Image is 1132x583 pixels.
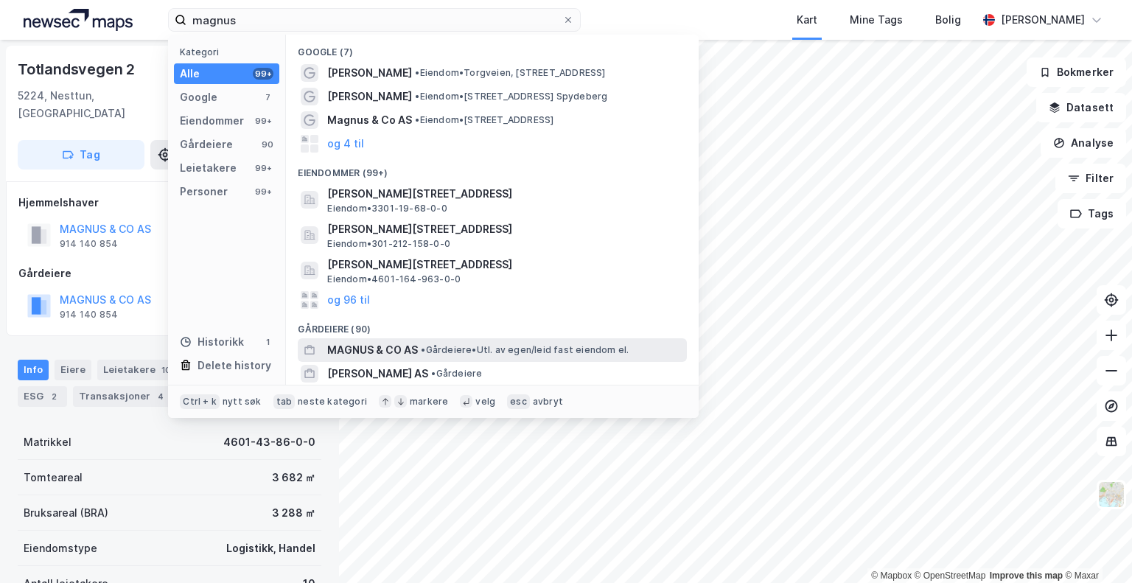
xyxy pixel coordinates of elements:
div: Leietakere [180,159,237,177]
div: Totlandsvegen 2 [18,57,138,81]
div: 1 [262,336,273,348]
span: [PERSON_NAME][STREET_ADDRESS] [327,220,681,238]
div: ESG [18,386,67,407]
img: Z [1097,481,1125,509]
button: Tags [1058,199,1126,228]
div: Matrikkel [24,433,71,451]
div: markere [410,396,448,408]
span: [PERSON_NAME][STREET_ADDRESS] [327,256,681,273]
div: Mine Tags [850,11,903,29]
div: Bruksareal (BRA) [24,504,108,522]
div: Transaksjoner [73,386,174,407]
div: 4601-43-86-0-0 [223,433,315,451]
div: 914 140 854 [60,238,118,250]
button: Bokmerker [1027,57,1126,87]
div: Eiendomstype [24,540,97,557]
div: 4 [153,389,168,404]
span: [PERSON_NAME] [327,64,412,82]
span: Eiendom • [STREET_ADDRESS] [415,114,553,126]
a: Improve this map [990,570,1063,581]
div: 5224, Nesttun, [GEOGRAPHIC_DATA] [18,87,188,122]
span: [PERSON_NAME] AS [327,365,428,383]
div: Gårdeiere (90) [286,312,699,338]
div: Historikk [180,333,244,351]
span: • [415,114,419,125]
div: nytt søk [223,396,262,408]
div: Kontrollprogram for chat [1058,512,1132,583]
div: 10 [158,363,174,377]
div: Gårdeiere [18,265,321,282]
div: velg [475,396,495,408]
div: Alle [180,65,200,83]
div: 90 [262,139,273,150]
div: Kart [797,11,817,29]
div: Ctrl + k [180,394,220,409]
button: og 4 til [327,135,364,153]
div: Eiere [55,360,91,380]
div: Delete history [198,357,271,374]
div: 99+ [253,162,273,174]
button: Analyse [1041,128,1126,158]
div: 3 288 ㎡ [272,504,315,522]
span: Eiendom • [STREET_ADDRESS] Spydeberg [415,91,607,102]
span: [PERSON_NAME][STREET_ADDRESS] [327,185,681,203]
div: Eiendommer (99+) [286,156,699,182]
div: Bolig [935,11,961,29]
div: tab [273,394,296,409]
div: 99+ [253,186,273,198]
div: Info [18,360,49,380]
button: Filter [1055,164,1126,193]
div: Leietakere [97,360,180,380]
div: Gårdeiere [180,136,233,153]
div: Personer [180,183,228,200]
div: 99+ [253,68,273,80]
div: Eiendommer [180,112,244,130]
div: esc [507,394,530,409]
div: Kategori [180,46,279,57]
button: og 96 til [327,291,370,309]
span: MAGNUS & CO AS [327,341,418,359]
div: neste kategori [298,396,367,408]
span: • [415,67,419,78]
span: [PERSON_NAME] [327,88,412,105]
div: Google [180,88,217,106]
div: 7 [262,91,273,103]
span: Eiendom • 301-212-158-0-0 [327,238,450,250]
span: • [421,344,425,355]
button: Datasett [1036,93,1126,122]
div: 914 140 854 [60,309,118,321]
a: Mapbox [871,570,912,581]
div: 2 [46,389,61,404]
div: 3 682 ㎡ [272,469,315,486]
a: OpenStreetMap [915,570,986,581]
span: Eiendom • Torgveien, [STREET_ADDRESS] [415,67,605,79]
iframe: Chat Widget [1058,512,1132,583]
div: Logistikk, Handel [226,540,315,557]
span: Eiendom • 3301-19-68-0-0 [327,203,447,214]
span: Eiendom • 4601-164-963-0-0 [327,273,461,285]
span: Gårdeiere • Utl. av egen/leid fast eiendom el. [421,344,629,356]
span: • [431,368,436,379]
span: • [415,91,419,102]
span: Magnus & Co AS [327,111,412,129]
img: logo.a4113a55bc3d86da70a041830d287a7e.svg [24,9,133,31]
div: avbryt [533,396,563,408]
input: Søk på adresse, matrikkel, gårdeiere, leietakere eller personer [186,9,562,31]
div: Google (7) [286,35,699,61]
div: Hjemmelshaver [18,194,321,212]
div: 99+ [253,115,273,127]
div: Tomteareal [24,469,83,486]
button: Tag [18,140,144,170]
span: Gårdeiere [431,368,482,380]
div: [PERSON_NAME] [1001,11,1085,29]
